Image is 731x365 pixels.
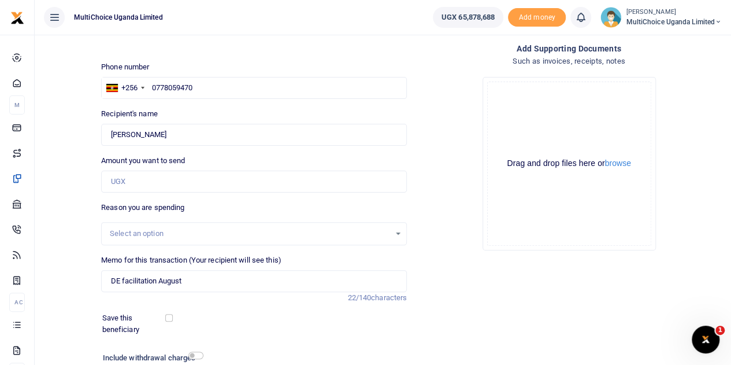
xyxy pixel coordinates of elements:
[101,61,149,73] label: Phone number
[101,202,184,213] label: Reason you are spending
[626,17,722,27] span: MultiChoice Uganda Limited
[416,55,722,68] h4: Such as invoices, receipts, notes
[626,8,722,17] small: [PERSON_NAME]
[428,7,508,28] li: Wallet ballance
[102,312,168,335] label: Save this beneficiary
[605,159,631,167] button: browse
[69,12,168,23] span: MultiChoice Uganda Limited
[600,7,722,28] a: profile-user [PERSON_NAME] MultiChoice Uganda Limited
[416,42,722,55] h4: Add supporting Documents
[101,108,158,120] label: Recipient's name
[110,228,390,239] div: Select an option
[483,77,656,250] div: File Uploader
[508,8,566,27] li: Toup your wallet
[488,158,651,169] div: Drag and drop files here or
[9,293,25,312] li: Ac
[10,11,24,25] img: logo-small
[101,255,281,266] label: Memo for this transaction (Your recipient will see this)
[715,326,725,335] span: 1
[441,12,495,23] span: UGX 65,878,688
[371,293,407,302] span: characters
[10,13,24,21] a: logo-small logo-large logo-large
[101,171,407,193] input: UGX
[101,155,185,167] label: Amount you want to send
[508,8,566,27] span: Add money
[9,95,25,115] li: M
[101,77,407,99] input: Enter phone number
[433,7,503,28] a: UGX 65,878,688
[692,326,719,353] iframe: Intercom live chat
[121,82,138,94] div: +256
[101,270,407,292] input: Enter extra information
[101,124,407,146] input: Loading name...
[600,7,621,28] img: profile-user
[102,78,148,98] div: Uganda: +256
[508,12,566,21] a: Add money
[103,353,198,363] h6: Include withdrawal charges
[347,293,371,302] span: 22/140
